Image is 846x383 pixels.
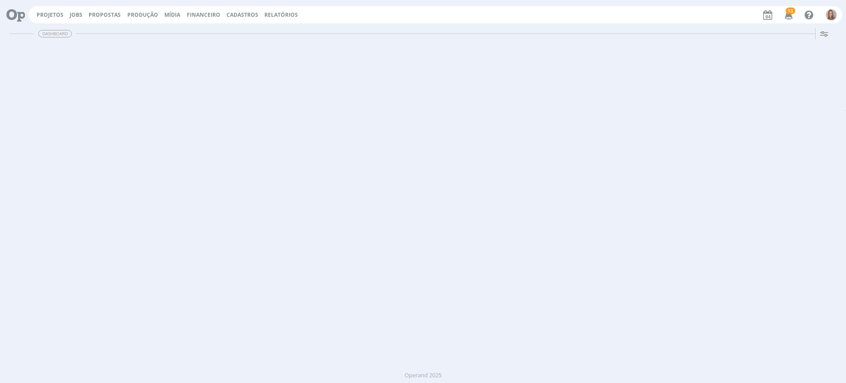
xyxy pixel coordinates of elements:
[164,11,180,19] a: Mídia
[826,9,837,20] img: A
[89,11,121,19] span: Propostas
[786,7,795,14] span: 13
[125,11,161,19] button: Produção
[264,11,298,19] a: Relatórios
[86,11,123,19] button: Propostas
[34,11,66,19] button: Projetos
[262,11,301,19] button: Relatórios
[187,11,220,19] a: Financeiro
[127,11,158,19] a: Produção
[37,11,63,19] a: Projetos
[184,11,223,19] button: Financeiro
[70,11,82,19] a: Jobs
[38,30,72,37] span: Dashboard
[224,11,261,19] button: Cadastros
[779,7,797,23] button: 13
[226,11,258,19] span: Cadastros
[162,11,183,19] button: Mídia
[825,7,837,22] button: A
[67,11,85,19] button: Jobs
